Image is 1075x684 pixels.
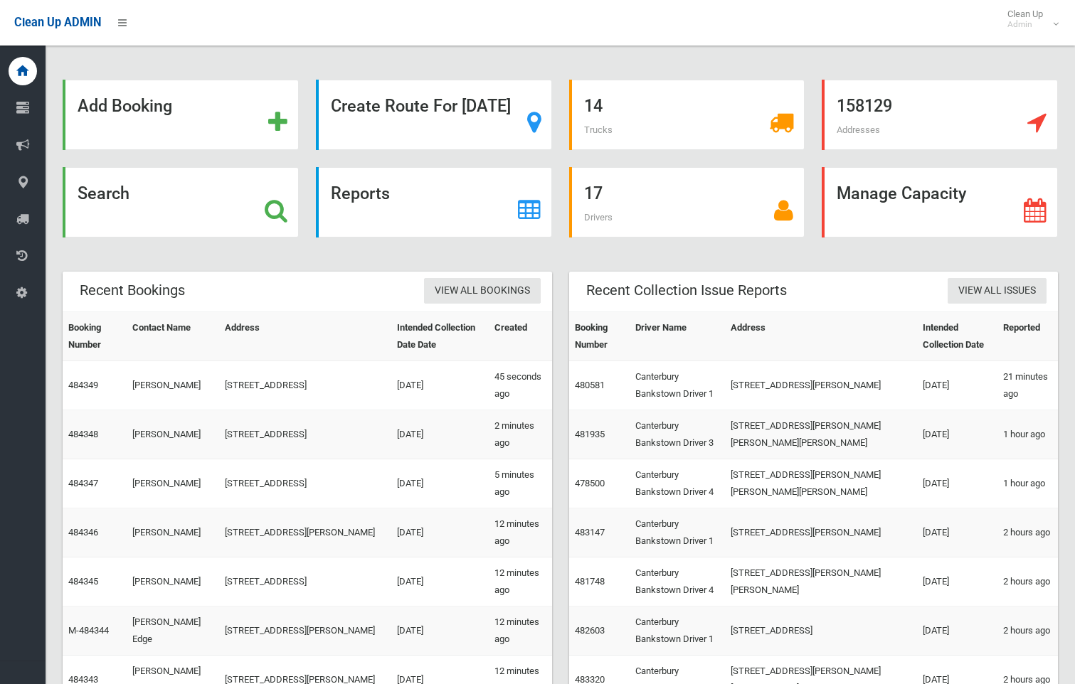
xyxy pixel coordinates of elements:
td: [STREET_ADDRESS] [725,606,918,656]
header: Recent Collection Issue Reports [569,277,804,304]
span: Clean Up ADMIN [14,16,101,29]
th: Address [219,312,391,361]
td: 1 hour ago [997,459,1058,508]
td: [STREET_ADDRESS][PERSON_NAME][PERSON_NAME][PERSON_NAME] [725,410,918,459]
td: Canterbury Bankstown Driver 1 [630,606,724,656]
a: 484346 [68,527,98,538]
td: Canterbury Bankstown Driver 4 [630,557,724,606]
a: M-484344 [68,625,109,636]
td: 2 hours ago [997,508,1058,557]
a: View All Bookings [424,278,541,304]
th: Contact Name [127,312,219,361]
a: 478500 [575,478,605,488]
th: Intended Collection Date [917,312,997,361]
td: 12 minutes ago [489,557,552,606]
a: 484348 [68,429,98,439]
th: Driver Name [630,312,724,361]
td: [STREET_ADDRESS][PERSON_NAME][PERSON_NAME] [725,557,918,606]
a: 481935 [575,429,605,439]
td: [STREET_ADDRESS][PERSON_NAME] [725,361,918,410]
a: 484347 [68,478,98,488]
a: 481748 [575,576,605,587]
th: Intended Collection Date Date [391,312,489,361]
td: [PERSON_NAME] [127,459,219,508]
td: [STREET_ADDRESS] [219,557,391,606]
td: [PERSON_NAME] [127,361,219,410]
a: Add Booking [63,80,299,150]
strong: 17 [584,183,603,203]
a: 14 Trucks [569,80,805,150]
th: Created [489,312,552,361]
strong: Manage Capacity [837,183,966,203]
td: [STREET_ADDRESS][PERSON_NAME] [219,508,391,557]
td: 1 hour ago [997,410,1058,459]
td: 45 seconds ago [489,361,552,410]
td: [DATE] [391,361,489,410]
strong: Reports [331,183,390,203]
td: [STREET_ADDRESS] [219,410,391,459]
td: [STREET_ADDRESS][PERSON_NAME] [219,606,391,656]
td: [DATE] [391,557,489,606]
td: [PERSON_NAME] [127,410,219,459]
strong: 158129 [837,96,892,116]
header: Recent Bookings [63,277,202,304]
span: Trucks [584,124,613,135]
td: [DATE] [917,361,997,410]
a: 480581 [575,380,605,390]
small: Admin [1007,19,1043,30]
td: [STREET_ADDRESS] [219,459,391,508]
td: 2 minutes ago [489,410,552,459]
td: Canterbury Bankstown Driver 4 [630,459,724,508]
td: [STREET_ADDRESS] [219,361,391,410]
a: 484345 [68,576,98,587]
strong: 14 [584,96,603,116]
td: 12 minutes ago [489,606,552,656]
a: 484349 [68,380,98,390]
strong: Add Booking [78,96,172,116]
td: 12 minutes ago [489,508,552,557]
td: [DATE] [917,606,997,656]
span: Addresses [837,124,880,135]
a: 17 Drivers [569,167,805,237]
span: Clean Up [1000,9,1057,30]
td: [PERSON_NAME] [127,508,219,557]
td: [DATE] [917,557,997,606]
td: Canterbury Bankstown Driver 1 [630,361,724,410]
a: Create Route For [DATE] [316,80,552,150]
td: [PERSON_NAME] Edge [127,606,219,656]
td: [PERSON_NAME] [127,557,219,606]
th: Reported [997,312,1058,361]
td: 2 hours ago [997,606,1058,656]
td: [DATE] [391,410,489,459]
td: Canterbury Bankstown Driver 3 [630,410,724,459]
td: 5 minutes ago [489,459,552,508]
th: Address [725,312,918,361]
td: [DATE] [917,459,997,508]
td: [STREET_ADDRESS][PERSON_NAME][PERSON_NAME][PERSON_NAME] [725,459,918,508]
a: 482603 [575,625,605,636]
td: 2 hours ago [997,557,1058,606]
td: 21 minutes ago [997,361,1058,410]
a: 158129 Addresses [822,80,1058,150]
td: [DATE] [391,459,489,508]
strong: Search [78,183,129,203]
th: Booking Number [569,312,630,361]
th: Booking Number [63,312,127,361]
td: [DATE] [917,410,997,459]
a: Search [63,167,299,237]
td: Canterbury Bankstown Driver 1 [630,508,724,557]
a: Reports [316,167,552,237]
a: View All Issues [948,278,1047,304]
strong: Create Route For [DATE] [331,96,511,116]
td: [STREET_ADDRESS][PERSON_NAME] [725,508,918,557]
td: [DATE] [917,508,997,557]
td: [DATE] [391,508,489,557]
td: [DATE] [391,606,489,656]
span: Drivers [584,212,613,223]
a: Manage Capacity [822,167,1058,237]
a: 483147 [575,527,605,538]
